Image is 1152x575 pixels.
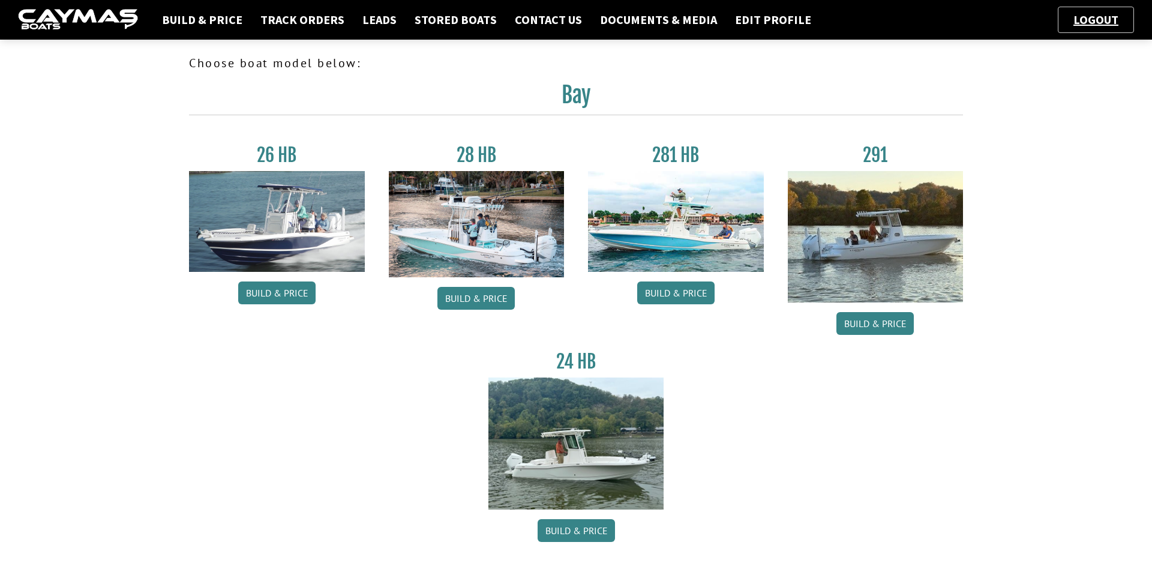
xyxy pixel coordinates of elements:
[389,144,565,166] h3: 28 HB
[437,287,515,310] a: Build & Price
[189,171,365,272] img: 26_new_photo_resized.jpg
[637,281,715,304] a: Build & Price
[409,12,503,28] a: Stored Boats
[488,351,664,373] h3: 24 HB
[18,9,138,31] img: caymas-dealer-connect-2ed40d3bc7270c1d8d7ffb4b79bf05adc795679939227970def78ec6f6c03838.gif
[156,12,248,28] a: Build & Price
[189,144,365,166] h3: 26 HB
[189,54,963,72] p: Choose boat model below:
[538,519,615,542] a: Build & Price
[588,171,764,272] img: 28-hb-twin.jpg
[788,144,964,166] h3: 291
[836,312,914,335] a: Build & Price
[488,378,664,509] img: 24_HB_thumbnail.jpg
[509,12,588,28] a: Contact Us
[254,12,350,28] a: Track Orders
[588,144,764,166] h3: 281 HB
[189,82,963,115] h2: Bay
[729,12,817,28] a: Edit Profile
[594,12,723,28] a: Documents & Media
[788,171,964,303] img: 291_Thumbnail.jpg
[238,281,316,304] a: Build & Price
[1067,12,1124,27] a: Logout
[356,12,403,28] a: Leads
[389,171,565,277] img: 28_hb_thumbnail_for_caymas_connect.jpg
